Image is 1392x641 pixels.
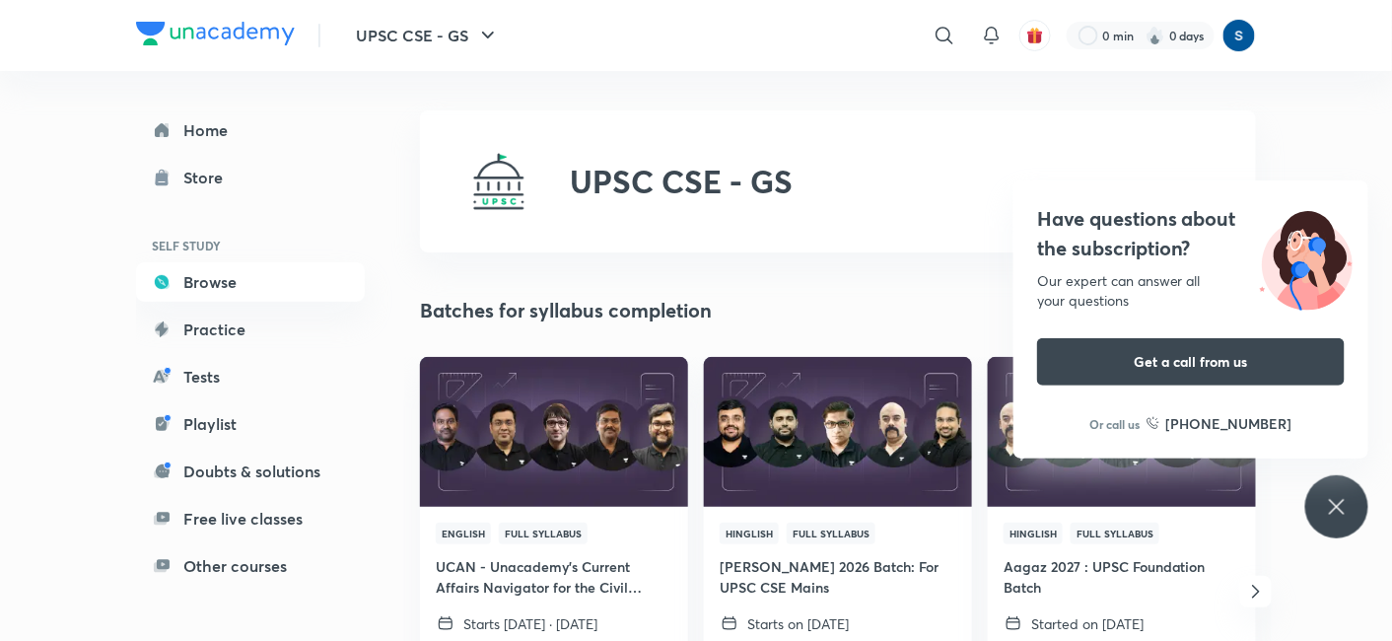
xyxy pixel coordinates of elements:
a: Other courses [136,546,365,586]
img: avatar [1026,27,1044,44]
a: Doubts & solutions [136,452,365,491]
a: Practice [136,310,365,349]
span: Full Syllabus [499,523,588,544]
p: Started on [DATE] [1031,613,1144,634]
p: Starts [DATE] · [DATE] [463,613,597,634]
button: UPSC CSE - GS [344,16,512,55]
p: Starts on [DATE] [747,613,849,634]
img: ttu_illustration_new.svg [1244,204,1368,311]
h6: [PHONE_NUMBER] [1166,413,1292,434]
span: Full Syllabus [1071,523,1159,544]
button: avatar [1019,20,1051,51]
h4: Aagaz 2027 : UPSC Foundation Batch [1004,556,1240,598]
a: Free live classes [136,499,365,538]
div: Our expert can answer all your questions [1037,271,1345,311]
a: Tests [136,357,365,396]
img: Company Logo [136,22,295,45]
a: Store [136,158,365,197]
p: Or call us [1090,415,1141,433]
span: Hinglish [1004,523,1063,544]
h2: Batches for syllabus completion [420,296,712,325]
img: simran kumari [1222,19,1256,52]
button: Get a call from us [1037,338,1345,386]
a: Playlist [136,404,365,444]
h4: UCAN - Unacademy's Current Affairs Navigator for the Civil Services Examination [436,556,672,598]
h4: [PERSON_NAME] 2026 Batch: For UPSC CSE Mains [720,556,956,598]
img: UPSC CSE - GS [467,150,530,213]
a: Home [136,110,365,150]
a: Browse [136,262,365,302]
span: English [436,523,491,544]
img: Thumbnail [701,355,974,508]
a: [PHONE_NUMBER] [1147,413,1292,434]
div: Store [183,166,235,189]
h4: Have questions about the subscription? [1037,204,1345,263]
h6: SELF STUDY [136,229,365,262]
img: streak [1146,26,1165,45]
a: Company Logo [136,22,295,50]
span: Full Syllabus [787,523,875,544]
h2: UPSC CSE - GS [570,163,793,200]
img: Thumbnail [417,355,690,508]
span: Hinglish [720,523,779,544]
